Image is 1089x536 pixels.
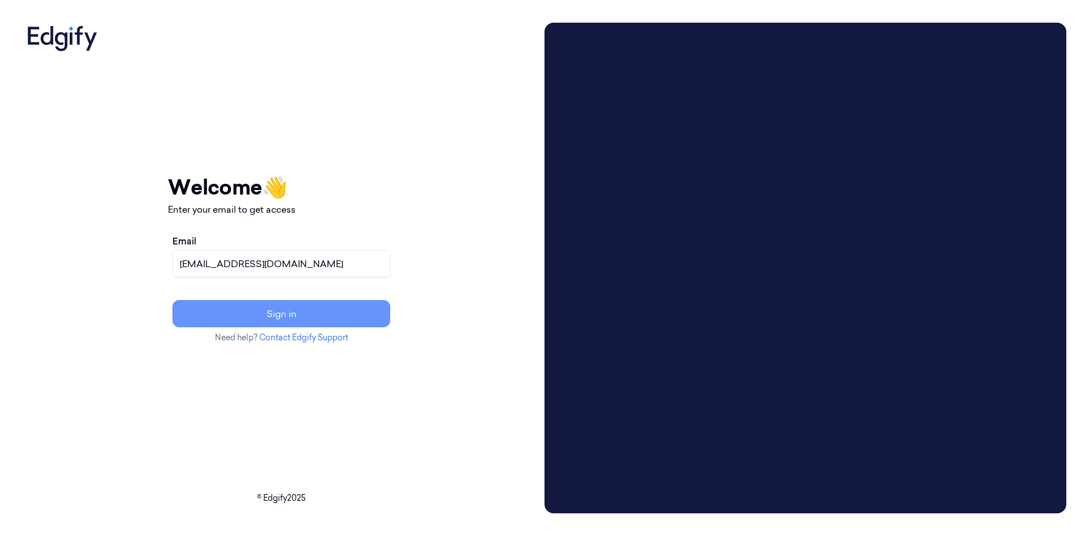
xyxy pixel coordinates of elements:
[172,300,390,327] button: Sign in
[172,234,196,248] label: Email
[168,202,395,216] p: Enter your email to get access
[168,172,395,202] h1: Welcome 👋
[168,332,395,344] p: Need help?
[172,250,390,277] input: name@example.com
[23,492,540,504] p: © Edgify 2025
[259,332,348,343] a: Contact Edgify Support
